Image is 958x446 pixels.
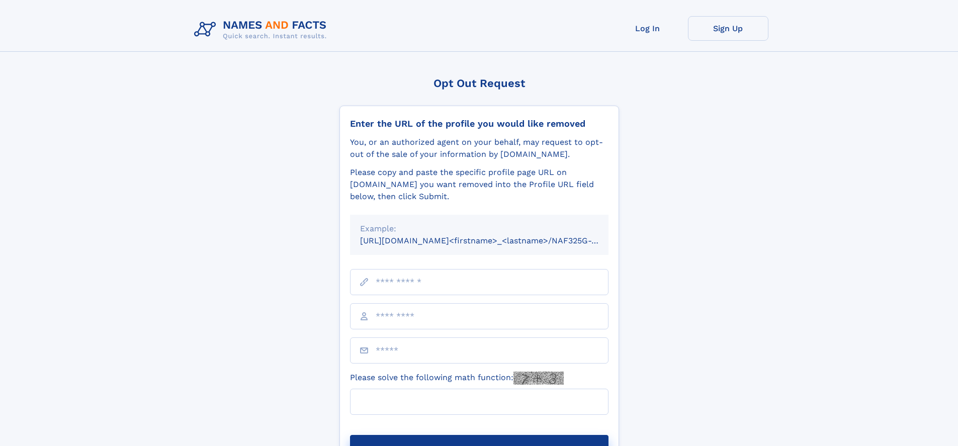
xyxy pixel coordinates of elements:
[607,16,688,41] a: Log In
[688,16,768,41] a: Sign Up
[190,16,335,43] img: Logo Names and Facts
[360,223,598,235] div: Example:
[339,77,619,90] div: Opt Out Request
[350,372,564,385] label: Please solve the following math function:
[350,118,608,129] div: Enter the URL of the profile you would like removed
[350,136,608,160] div: You, or an authorized agent on your behalf, may request to opt-out of the sale of your informatio...
[360,236,628,245] small: [URL][DOMAIN_NAME]<firstname>_<lastname>/NAF325G-xxxxxxxx
[350,166,608,203] div: Please copy and paste the specific profile page URL on [DOMAIN_NAME] you want removed into the Pr...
